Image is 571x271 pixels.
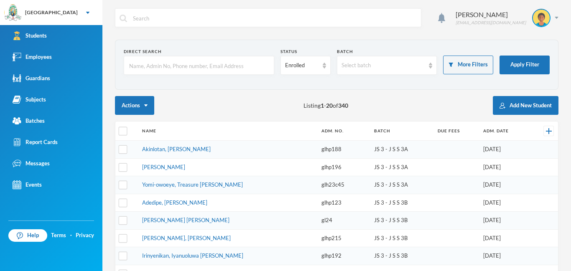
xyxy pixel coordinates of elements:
[142,252,243,259] a: Irinyenikan, Iyanuoluwa [PERSON_NAME]
[303,101,348,110] span: Listing - of
[338,102,348,109] b: 340
[370,158,433,176] td: JS 3 - J S S 3A
[70,231,72,240] div: ·
[317,176,370,194] td: glh23c45
[317,158,370,176] td: glhp196
[13,53,52,61] div: Employees
[370,212,433,230] td: JS 3 - J S S 3B
[317,122,370,141] th: Adm. No.
[142,235,231,241] a: [PERSON_NAME], [PERSON_NAME]
[370,247,433,265] td: JS 3 - J S S 3B
[456,20,526,26] div: [EMAIL_ADDRESS][DOMAIN_NAME]
[13,117,45,125] div: Batches
[142,181,243,188] a: Yomi-owoeye, Treasure [PERSON_NAME]
[456,10,526,20] div: [PERSON_NAME]
[76,231,94,240] a: Privacy
[132,9,417,28] input: Search
[479,141,530,159] td: [DATE]
[13,74,50,83] div: Guardians
[8,229,47,242] a: Help
[479,247,530,265] td: [DATE]
[479,176,530,194] td: [DATE]
[280,48,331,55] div: Status
[13,95,46,104] div: Subjects
[500,56,550,74] button: Apply Filter
[317,194,370,212] td: glhp123
[479,194,530,212] td: [DATE]
[138,122,317,141] th: Name
[321,102,324,109] b: 1
[115,96,154,115] button: Actions
[13,180,42,189] div: Events
[370,194,433,212] td: JS 3 - J S S 3B
[25,9,78,16] div: [GEOGRAPHIC_DATA]
[142,164,185,170] a: [PERSON_NAME]
[479,158,530,176] td: [DATE]
[370,176,433,194] td: JS 3 - J S S 3A
[51,231,66,240] a: Terms
[317,212,370,230] td: gl24
[124,48,274,55] div: Direct Search
[142,199,207,206] a: Adedipe, [PERSON_NAME]
[13,159,50,168] div: Messages
[546,128,552,134] img: +
[479,122,530,141] th: Adm. Date
[317,141,370,159] td: glhp188
[317,247,370,265] td: glhp192
[433,122,479,141] th: Due Fees
[317,229,370,247] td: glhp215
[128,56,270,75] input: Name, Admin No, Phone number, Email Address
[13,31,47,40] div: Students
[370,229,433,247] td: JS 3 - J S S 3B
[370,141,433,159] td: JS 3 - J S S 3A
[285,61,319,70] div: Enrolled
[370,122,433,141] th: Batch
[337,48,437,55] div: Batch
[443,56,493,74] button: More Filters
[342,61,425,70] div: Select batch
[493,96,558,115] button: Add New Student
[142,217,229,223] a: [PERSON_NAME] [PERSON_NAME]
[5,5,21,21] img: logo
[533,10,550,26] img: STUDENT
[479,212,530,230] td: [DATE]
[326,102,333,109] b: 20
[120,15,127,22] img: search
[479,229,530,247] td: [DATE]
[142,146,211,152] a: Akinlotan, [PERSON_NAME]
[13,138,58,147] div: Report Cards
